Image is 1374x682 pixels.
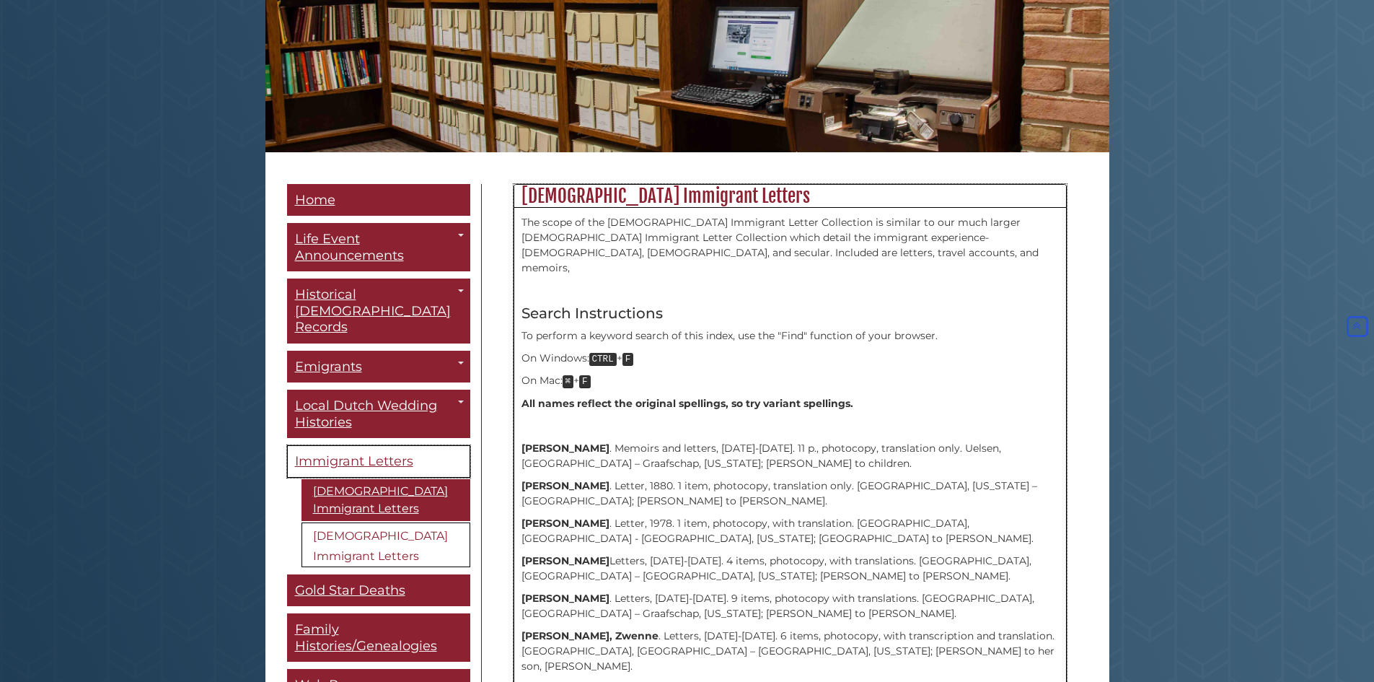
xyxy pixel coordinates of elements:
[521,442,609,455] strong: [PERSON_NAME]
[287,390,470,438] a: Local Dutch Wedding Histories
[589,353,617,366] kbd: CTRL
[295,621,437,654] span: Family Histories/Genealogies
[295,231,404,263] span: Life Event Announcements
[287,574,470,607] a: Gold Star Deaths
[521,591,1059,621] p: . Letters, [DATE]-[DATE]. 9 items, photocopy with translations. [GEOGRAPHIC_DATA], [GEOGRAPHIC_DA...
[622,353,634,366] kbd: F
[521,373,1059,389] p: On Mac: +
[287,445,470,478] a: Immigrant Letters
[287,613,470,662] a: Family Histories/Genealogies
[521,479,609,492] strong: [PERSON_NAME]
[301,479,470,521] a: [DEMOGRAPHIC_DATA] Immigrant Letters
[287,351,470,383] a: Emigrants
[295,192,335,208] span: Home
[301,523,470,567] a: [DEMOGRAPHIC_DATA] Immigrant Letters
[521,215,1059,276] p: The scope of the [DEMOGRAPHIC_DATA] Immigrant Letter Collection is similar to our much larger [DE...
[521,478,1059,509] p: . Letter, 1880. 1 item, photocopy, translation only. [GEOGRAPHIC_DATA], [US_STATE] – [GEOGRAPHIC_...
[514,185,1066,208] h2: [DEMOGRAPHIC_DATA] Immigrant Letters
[295,582,405,598] span: Gold Star Deaths
[521,441,1059,471] p: . Memoirs and letters, [DATE]-[DATE]. 11 p., photocopy, translation only. Uelsen, [GEOGRAPHIC_DAT...
[521,305,1059,321] h4: Search Instructions
[521,554,1059,584] p: Letters, [DATE]-[DATE]. 4 items, photocopy, with translations. [GEOGRAPHIC_DATA], [GEOGRAPHIC_DAT...
[287,184,470,217] a: Home
[563,375,574,388] kbd: ⌘
[1344,320,1370,333] a: Back to Top
[295,453,413,469] span: Immigrant Letters
[521,397,853,410] strong: All names reflect the original spellings, so try variant spellings.
[295,287,451,335] span: Historical [DEMOGRAPHIC_DATA] Records
[521,592,609,605] strong: [PERSON_NAME]
[521,328,1059,344] p: To perform a keyword search of this index, use the "Find" function of your browser.
[287,279,470,344] a: Historical [DEMOGRAPHIC_DATA] Records
[521,629,1059,674] p: . Letters, [DATE]-[DATE]. 6 items, photocopy, with transcription and translation. [GEOGRAPHIC_DAT...
[287,223,470,271] a: Life Event Announcements
[521,351,1059,367] p: On Windows: +
[295,398,437,430] span: Local Dutch Wedding Histories
[579,375,591,388] kbd: F
[295,359,362,375] span: Emigrants
[521,629,659,642] strong: [PERSON_NAME], Zwenne
[521,554,609,567] strong: [PERSON_NAME]
[521,517,609,530] strong: [PERSON_NAME]
[521,516,1059,546] p: . Letter, 1978. 1 item, photocopy, with translation. [GEOGRAPHIC_DATA], [GEOGRAPHIC_DATA] - [GEOG...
